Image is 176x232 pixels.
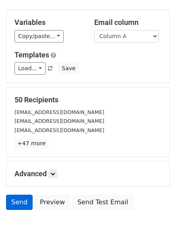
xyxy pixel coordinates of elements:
[72,195,133,210] a: Send Test Email
[14,18,82,27] h5: Variables
[14,51,49,59] a: Templates
[136,193,176,232] iframe: Chat Widget
[14,118,104,124] small: [EMAIL_ADDRESS][DOMAIN_NAME]
[14,138,48,149] a: +47 more
[35,195,70,210] a: Preview
[14,30,64,43] a: Copy/paste...
[58,62,79,75] button: Save
[14,109,104,115] small: [EMAIL_ADDRESS][DOMAIN_NAME]
[6,195,33,210] a: Send
[94,18,162,27] h5: Email column
[14,127,104,133] small: [EMAIL_ADDRESS][DOMAIN_NAME]
[14,62,46,75] a: Load...
[14,169,162,178] h5: Advanced
[14,96,162,104] h5: 50 Recipients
